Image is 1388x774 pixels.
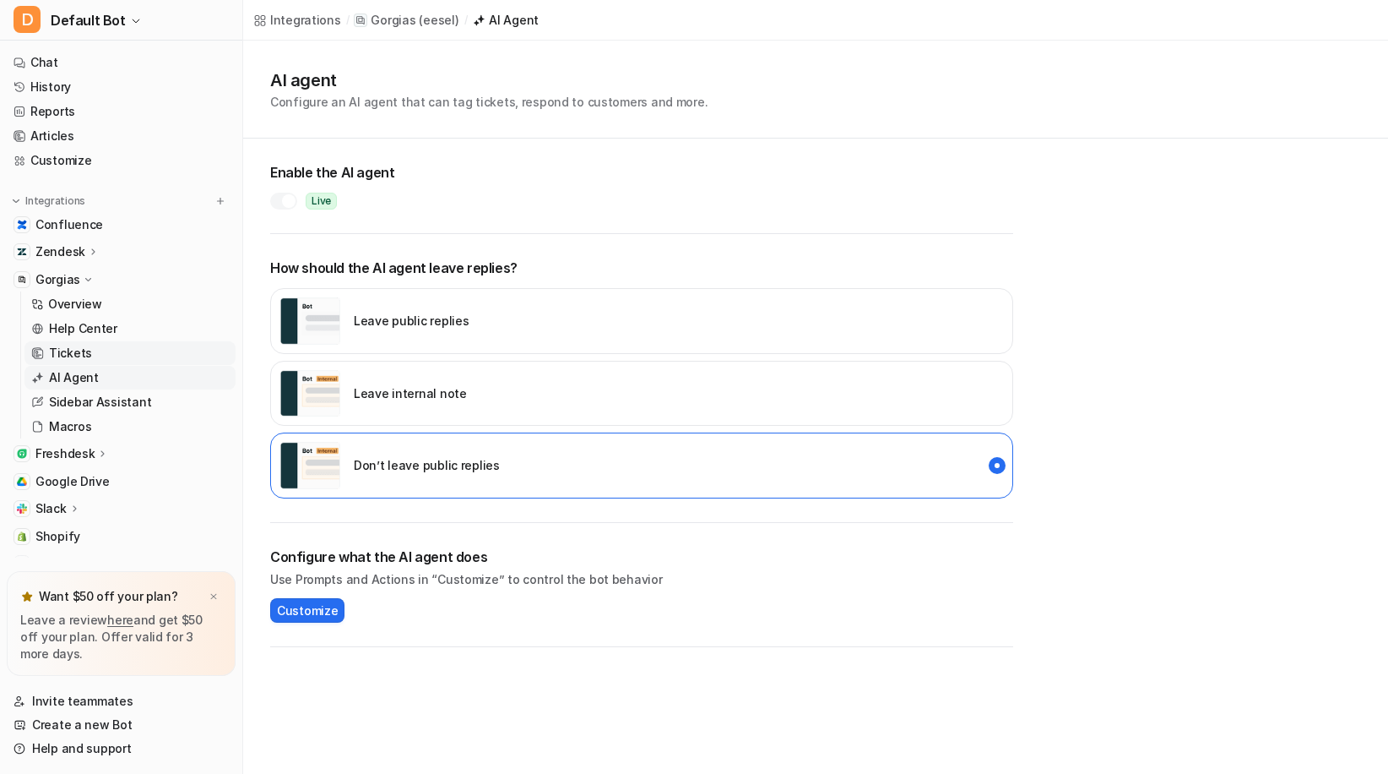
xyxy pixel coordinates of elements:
div: Integrations [270,11,341,29]
a: Tickets [24,341,236,365]
a: Create a new Bot [7,713,236,737]
div: internal_reply [270,361,1013,427]
img: internal note [279,370,340,417]
p: Leave public replies [354,312,469,330]
a: Help and support [7,737,236,760]
a: Integrations [253,11,341,29]
span: Explore all integrations [35,550,229,577]
img: public reply [279,297,340,345]
p: Want $50 off your plan? [39,588,178,605]
img: explore all integrations [14,555,30,572]
span: / [346,13,350,28]
p: Help Center [49,320,117,337]
p: Use Prompts and Actions in “Customize” to control the bot behavior [270,570,1013,588]
a: Google DriveGoogle Drive [7,470,236,493]
a: AI Agent [472,11,539,29]
h1: AI agent [270,68,708,93]
button: Integrations [7,193,90,210]
img: disabled [279,442,340,489]
div: AI Agent [489,11,539,29]
img: x [209,591,219,602]
img: expand menu [10,195,22,207]
a: Explore all integrations [7,552,236,575]
p: Sidebar Assistant [49,394,151,411]
a: ShopifyShopify [7,525,236,548]
span: Default Bot [51,8,126,32]
a: Chat [7,51,236,74]
span: Confluence [35,216,103,233]
p: How should the AI agent leave replies? [270,258,1013,278]
p: Slack [35,500,67,517]
a: Reports [7,100,236,123]
img: Zendesk [17,247,27,257]
span: Customize [277,602,338,619]
p: Overview [48,296,102,313]
p: Macros [49,418,91,435]
a: Customize [7,149,236,172]
div: disabled [270,433,1013,499]
p: Gorgias [35,271,80,288]
a: Sidebar Assistant [24,390,236,414]
h2: Enable the AI agent [270,162,1013,183]
p: ( eesel ) [419,12,458,29]
a: Overview [24,292,236,316]
img: Google Drive [17,477,27,487]
p: Don’t leave public replies [354,456,500,474]
img: Slack [17,504,27,514]
img: menu_add.svg [214,195,226,207]
p: Gorgias [371,12,415,29]
img: star [20,590,34,603]
p: AI Agent [49,369,99,386]
p: Integrations [25,194,85,208]
a: Articles [7,124,236,148]
p: Configure an AI agent that can tag tickets, respond to customers and more. [270,93,708,111]
div: external_reply [270,288,1013,354]
p: Freshdesk [35,445,95,462]
a: Gorgias(eesel) [354,12,458,29]
p: Tickets [49,345,92,362]
p: Leave a review and get $50 off your plan. Offer valid for 3 more days. [20,612,222,662]
p: Zendesk [35,243,85,260]
img: Shopify [17,531,27,542]
h2: Configure what the AI agent does [270,547,1013,567]
span: Live [306,193,337,210]
img: Confluence [17,220,27,230]
a: Invite teammates [7,690,236,713]
a: Help Center [24,317,236,341]
button: Customize [270,598,344,623]
span: Shopify [35,528,80,545]
a: Macros [24,415,236,439]
span: / [464,13,468,28]
img: Freshdesk [17,449,27,459]
a: ConfluenceConfluence [7,213,236,237]
a: History [7,75,236,99]
span: D [14,6,41,33]
a: here [107,613,133,627]
img: Gorgias [17,275,27,285]
span: Google Drive [35,473,110,490]
a: AI Agent [24,366,236,390]
p: Leave internal note [354,384,467,402]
